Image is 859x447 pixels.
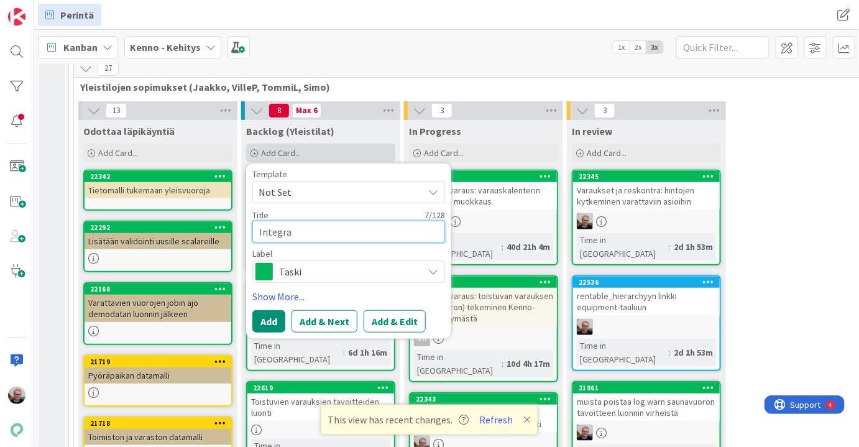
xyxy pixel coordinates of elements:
input: Quick Filter... [676,36,769,58]
button: Add [252,310,285,333]
div: 22168 [90,285,231,293]
div: 22057Pesutupavaraus: varauskalenterin asetusten muokkaus [410,171,557,210]
span: Perintä [60,7,94,22]
div: 21961muista poistaa log.warn saunavuoron tavoitteen luonnin virheistä [573,382,720,421]
div: JH [573,425,720,441]
div: 21719 [90,357,231,366]
div: 22536 [579,278,720,287]
div: 21718 [90,419,231,428]
span: 2x [630,41,646,53]
span: Kanban [63,40,98,55]
div: Lisätään validointi uusille scalareille [85,233,231,249]
div: 21961 [573,382,720,394]
div: 22292 [90,223,231,232]
a: Perintä [38,4,101,26]
span: Add Card... [424,147,464,159]
span: 13 [106,103,127,118]
button: Refresh [475,412,518,428]
span: This view has recent changes. [328,412,469,427]
div: 22343 [416,395,557,403]
div: Time in [GEOGRAPHIC_DATA] [414,350,502,377]
span: Taski [279,263,417,280]
img: JH [8,387,25,404]
label: Title [252,210,269,221]
img: avatar [8,422,25,439]
div: muista poistaa log.warn saunavuoron tavoitteen luonnin virheistä [573,394,720,421]
span: 1x [613,41,630,53]
a: 22292Lisätään validointi uusille scalareille [83,221,232,272]
span: 3x [646,41,663,53]
span: 27 [98,61,119,76]
a: 21719Pyöräpaikan datamalli [83,355,232,407]
a: 22168Varattavien vuorojen jobin ajo demodatan luonnin jälkeen [83,282,232,345]
img: JH [577,213,593,229]
span: Add Card... [261,147,301,159]
a: 22536rentable_hierarchyyn linkki equipment-tauluunJHTime in [GEOGRAPHIC_DATA]:2d 1h 53m [572,275,721,371]
span: Backlog (Yleistilat) [246,125,334,137]
div: Toistuvien varauksien tavoitteiden luonti [247,394,394,421]
textarea: Integra [252,221,445,243]
div: 22342 [90,172,231,181]
div: 22345 [573,171,720,182]
div: Varaukset ja reskontra: hintojen kytkeminen varattaviin asioihin [573,182,720,210]
div: Varattavien vuorojen jobin ajo demodatan luonnin jälkeen [85,295,231,322]
div: 22168Varattavien vuorojen jobin ajo demodatan luonnin jälkeen [85,283,231,322]
div: 21718Toimiston ja varaston datamalli [85,418,231,445]
span: 8 [269,103,290,118]
div: 22345Varaukset ja reskontra: hintojen kytkeminen varattaviin asioihin [573,171,720,210]
div: 22342 [85,171,231,182]
a: 22345Varaukset ja reskontra: hintojen kytkeminen varattaviin asioihinJHTime in [GEOGRAPHIC_DATA]:... [572,170,721,265]
div: Time in [GEOGRAPHIC_DATA] [577,339,669,366]
div: SR [410,330,557,346]
span: Support [26,2,57,17]
div: Time in [GEOGRAPHIC_DATA] [251,339,343,366]
div: 22292Lisätään validointi uusille scalareille [85,222,231,249]
div: Max 6 [296,108,318,114]
div: 22536 [573,277,720,288]
div: 7 / 128 [272,210,445,221]
div: 21961 [579,384,720,392]
div: 22057 [410,171,557,182]
span: : [502,357,503,371]
div: 21718 [85,418,231,429]
div: 22536rentable_hierarchyyn linkki equipment-tauluun [573,277,720,315]
div: 22052Pesutupavaraus: toistuvan varauksen (vakiovuoron) tekeminen Kenno-käyttöliittymästä [410,277,557,326]
span: 3 [594,103,615,118]
span: 3 [431,103,452,118]
div: 22619Toistuvien varauksien tavoitteiden luonti [247,382,394,421]
div: Time in [GEOGRAPHIC_DATA] [414,233,502,260]
div: Tietomalli tukemaan yleisvuoroja [85,182,231,198]
span: : [669,346,671,359]
div: 10d 4h 17m [503,357,553,371]
div: 22292 [85,222,231,233]
span: Add Card... [98,147,138,159]
div: 4 [65,5,68,15]
a: 22052Pesutupavaraus: toistuvan varauksen (vakiovuoron) tekeminen Kenno-käyttöliittymästäSRTime in... [409,275,558,382]
a: 22057Pesutupavaraus: varauskalenterin asetusten muokkausTLTime in [GEOGRAPHIC_DATA]:40d 21h 4m [409,170,558,265]
img: Visit kanbanzone.com [8,8,25,25]
div: 21719Pyöräpaikan datamalli [85,356,231,384]
div: 40d 21h 4m [503,240,553,254]
div: 22619 [247,382,394,394]
div: 22343Varaukset ja reskontra: kertavarausten tavoitteiden luonti [410,394,557,432]
button: Add & Next [292,310,357,333]
div: JH [573,213,720,229]
div: 22168 [85,283,231,295]
span: Template [252,170,287,178]
div: Pyöräpaikan datamalli [85,367,231,384]
span: In Progress [409,125,461,137]
a: 22342Tietomalli tukemaan yleisvuoroja [83,170,232,211]
div: 22052 [416,278,557,287]
span: : [669,240,671,254]
div: 22343 [410,394,557,405]
b: Kenno - Kehitys [130,41,201,53]
div: 22057 [416,172,557,181]
div: 21719 [85,356,231,367]
div: Pesutupavaraus: varauskalenterin asetusten muokkaus [410,182,557,210]
div: 2d 1h 53m [671,346,716,359]
span: Not Set [259,184,414,200]
div: 2d 1h 53m [671,240,716,254]
div: TL [410,213,557,229]
img: JH [577,319,593,335]
div: rentable_hierarchyyn linkki equipment-tauluun [573,288,720,315]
